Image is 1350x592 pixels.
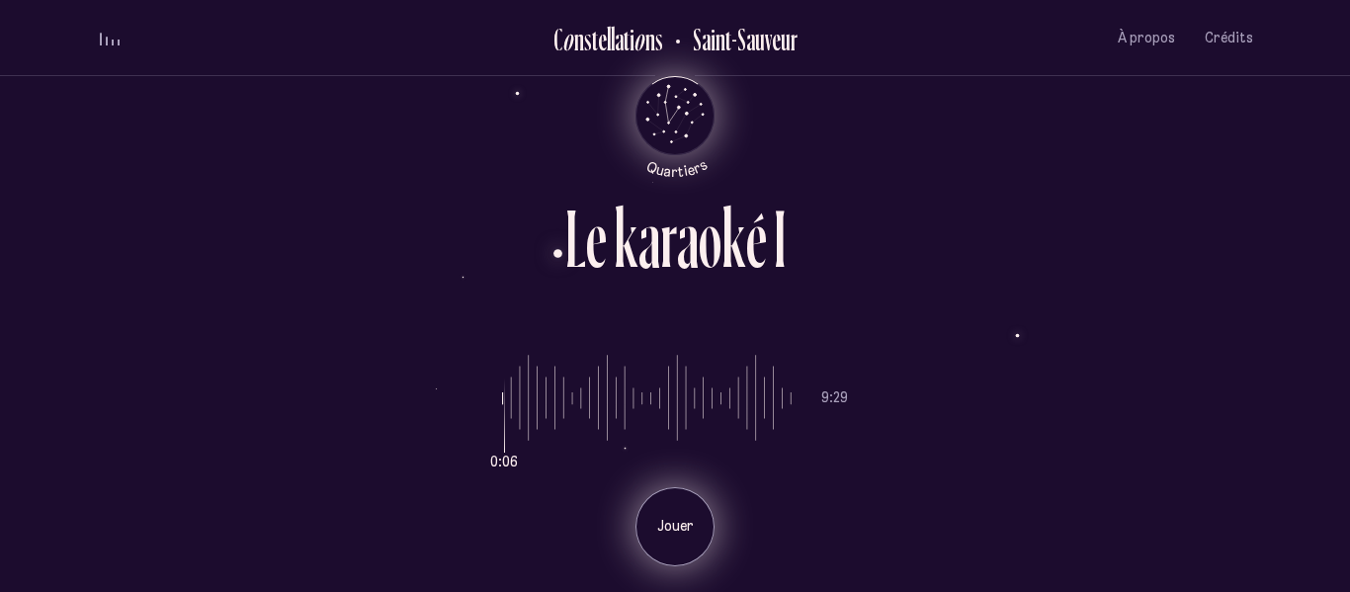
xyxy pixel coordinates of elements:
div: l [611,23,615,55]
div: i [630,23,634,55]
div: a [677,198,699,280]
button: À propos [1118,15,1175,61]
div: o [562,23,574,55]
div: o [699,198,721,280]
button: Crédits [1205,15,1253,61]
div: t [592,23,598,55]
h2: Saint-Sauveur [678,23,798,55]
div: e [586,198,607,280]
div: t [624,23,630,55]
div: L [565,198,586,280]
button: Retour au Quartier [663,22,798,54]
div: l [607,23,611,55]
div: k [614,198,638,280]
tspan: Quartiers [643,155,710,180]
div: C [553,23,562,55]
button: Retour au menu principal [618,76,733,178]
div: a [615,23,624,55]
div: r [660,198,677,280]
div: é [746,198,767,280]
button: volume audio [97,28,123,48]
div: n [574,23,584,55]
div: a [638,198,660,280]
div: s [584,23,592,55]
button: Jouer [635,487,715,566]
span: À propos [1118,30,1175,46]
div: e [598,23,607,55]
div: k [721,198,746,280]
span: Crédits [1205,30,1253,46]
div: n [645,23,655,55]
p: 9:29 [821,388,848,408]
p: Jouer [650,517,700,537]
div: s [655,23,663,55]
div: I [774,198,786,280]
div: o [633,23,645,55]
